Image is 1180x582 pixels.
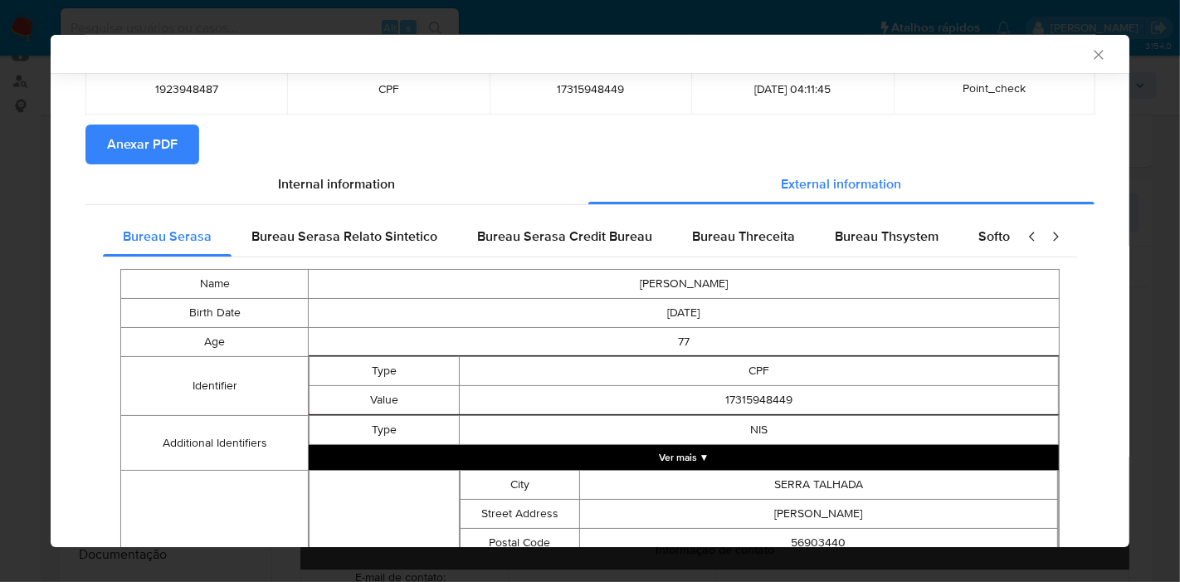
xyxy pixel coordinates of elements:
[1090,46,1105,61] button: Fechar a janela
[782,174,902,193] span: External information
[309,299,1060,328] td: [DATE]
[460,529,579,558] td: Postal Code
[963,80,1026,96] span: Point_check
[121,416,309,471] td: Additional Identifiers
[51,35,1129,547] div: closure-recommendation-modal
[307,81,469,96] span: CPF
[459,357,1058,386] td: CPF
[579,529,1057,558] td: 56903440
[121,328,309,357] td: Age
[579,500,1057,529] td: [PERSON_NAME]
[460,500,579,529] td: Street Address
[85,164,1095,204] div: Detailed info
[309,328,1060,357] td: 77
[711,81,873,96] span: [DATE] 04:11:45
[85,125,199,164] button: Anexar PDF
[309,445,1059,470] button: Expand array
[105,81,267,96] span: 1923948487
[103,217,1011,257] div: Detailed external info
[310,357,460,386] td: Type
[121,357,309,416] td: Identifier
[477,227,652,246] span: Bureau Serasa Credit Bureau
[309,270,1060,299] td: [PERSON_NAME]
[121,299,309,328] td: Birth Date
[460,471,579,500] td: City
[579,471,1057,500] td: SERRA TALHADA
[692,227,795,246] span: Bureau Threceita
[459,416,1058,445] td: NIS
[510,81,671,96] span: 17315948449
[251,227,437,246] span: Bureau Serasa Relato Sintetico
[107,126,178,163] span: Anexar PDF
[978,227,1017,246] span: Softon
[835,227,939,246] span: Bureau Thsystem
[123,227,212,246] span: Bureau Serasa
[310,416,460,445] td: Type
[459,386,1058,415] td: 17315948449
[279,174,396,193] span: Internal information
[121,270,309,299] td: Name
[310,386,460,415] td: Value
